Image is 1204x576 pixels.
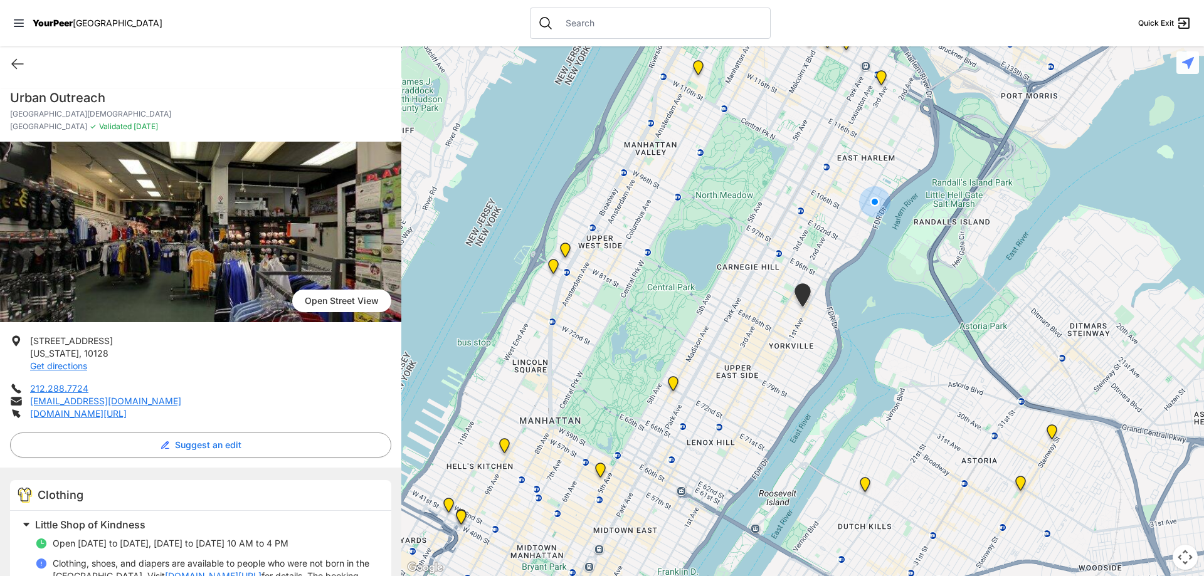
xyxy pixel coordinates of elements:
span: [GEOGRAPHIC_DATA] [73,18,162,28]
div: Pathways Adult Drop-In Program [557,243,573,263]
span: [DATE] [132,122,158,131]
span: Open Street View [292,290,391,312]
input: Search [558,17,763,29]
span: 10128 [84,348,108,359]
a: [EMAIL_ADDRESS][DOMAIN_NAME] [30,395,181,406]
a: Quick Exit [1138,16,1191,31]
a: [DOMAIN_NAME][URL] [30,408,127,419]
div: Manhattan [665,376,681,396]
span: Open [DATE] to [DATE], [DATE] to [DATE] 10 AM to 4 PM [53,538,288,548]
div: Main Location [874,70,889,90]
span: , [79,348,82,359]
img: Google [404,560,446,576]
div: New York [441,498,457,518]
span: [GEOGRAPHIC_DATA] [10,122,87,132]
button: Suggest an edit [10,432,391,458]
div: East Harlem [838,35,854,55]
div: Manhattan [820,33,835,53]
div: Avenue Church [792,283,813,312]
div: Fancy Thrift Shop [857,477,873,497]
a: YourPeer[GEOGRAPHIC_DATA] [33,19,162,27]
span: [US_STATE] [30,348,79,359]
div: You are here! [859,186,890,217]
h1: Urban Outreach [10,89,391,107]
div: The Cathedral Church of St. John the Divine [690,60,706,80]
div: Metro Baptist Church [453,510,469,530]
button: Map camera controls [1173,545,1198,570]
a: 212.288.7724 [30,383,88,394]
span: Little Shop of Kindness [35,518,145,531]
div: 9th Avenue Drop-in Center [497,438,512,458]
span: YourPeer [33,18,73,28]
span: Clothing [38,488,83,501]
div: Ford Hall [661,30,677,50]
a: Open this area in Google Maps (opens a new window) [404,560,446,576]
a: Get directions [30,360,87,371]
span: Validated [99,122,132,131]
div: Metro Baptist Church [453,509,469,529]
span: ✓ [90,122,97,132]
span: Quick Exit [1138,18,1174,28]
p: [GEOGRAPHIC_DATA][DEMOGRAPHIC_DATA] [10,109,391,119]
span: Suggest an edit [175,439,241,451]
span: [STREET_ADDRESS] [30,335,113,346]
